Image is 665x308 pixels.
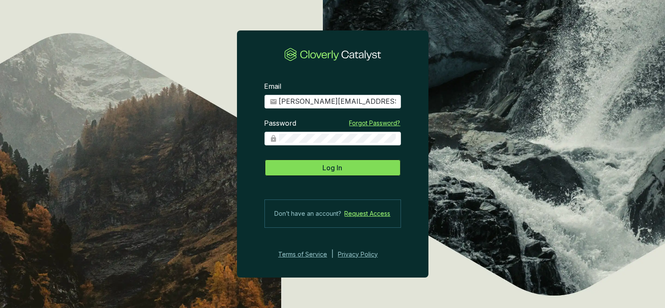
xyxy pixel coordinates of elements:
label: Password [264,119,297,128]
span: Log In [323,163,343,173]
input: Email [279,97,396,106]
a: Privacy Policy [338,249,389,260]
div: | [331,249,334,260]
button: Log In [264,159,401,176]
label: Email [264,82,282,91]
a: Request Access [345,208,391,219]
input: Password [279,134,396,143]
span: Don’t have an account? [275,208,342,219]
a: Terms of Service [276,249,327,260]
a: Forgot Password? [349,119,401,127]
